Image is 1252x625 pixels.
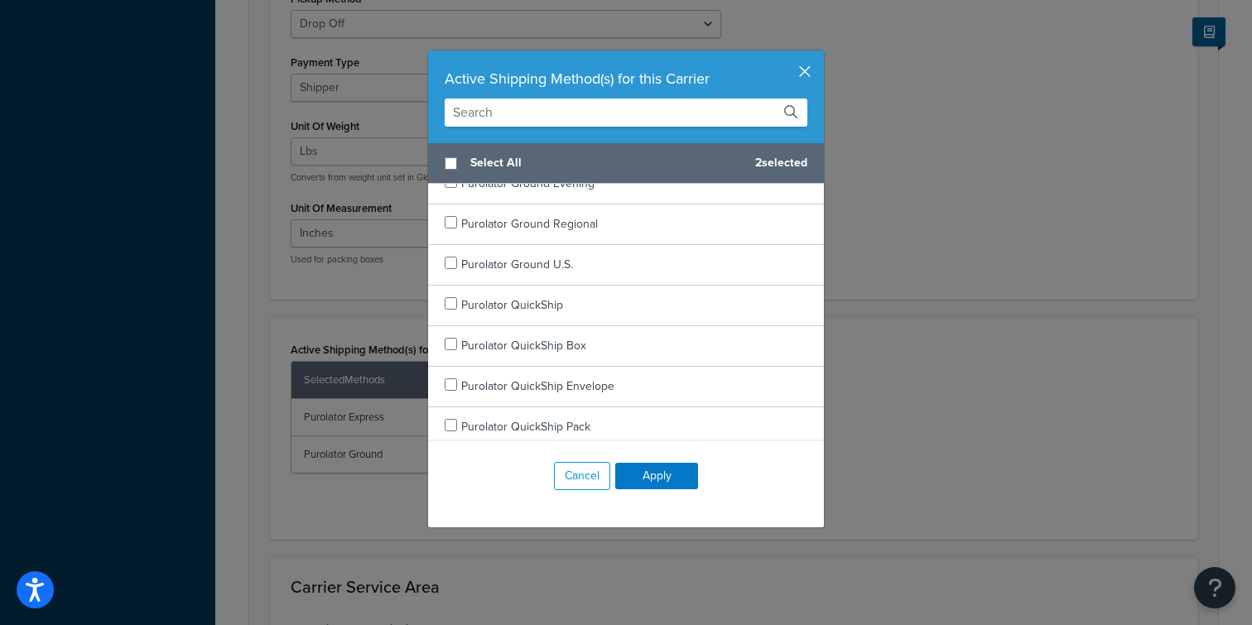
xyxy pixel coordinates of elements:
[428,143,824,184] div: 2 selected
[461,296,563,314] span: Purolator QuickShip
[461,215,598,233] span: Purolator Ground Regional
[470,151,742,175] span: Select All
[615,463,698,489] button: Apply
[461,256,573,273] span: Purolator Ground U.S.
[445,67,807,90] div: Active Shipping Method(s) for this Carrier
[461,418,590,435] span: Purolator QuickShip Pack
[461,377,614,395] span: Purolator QuickShip Envelope
[461,337,586,354] span: Purolator QuickShip Box
[445,99,807,127] input: Search
[554,462,610,490] button: Cancel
